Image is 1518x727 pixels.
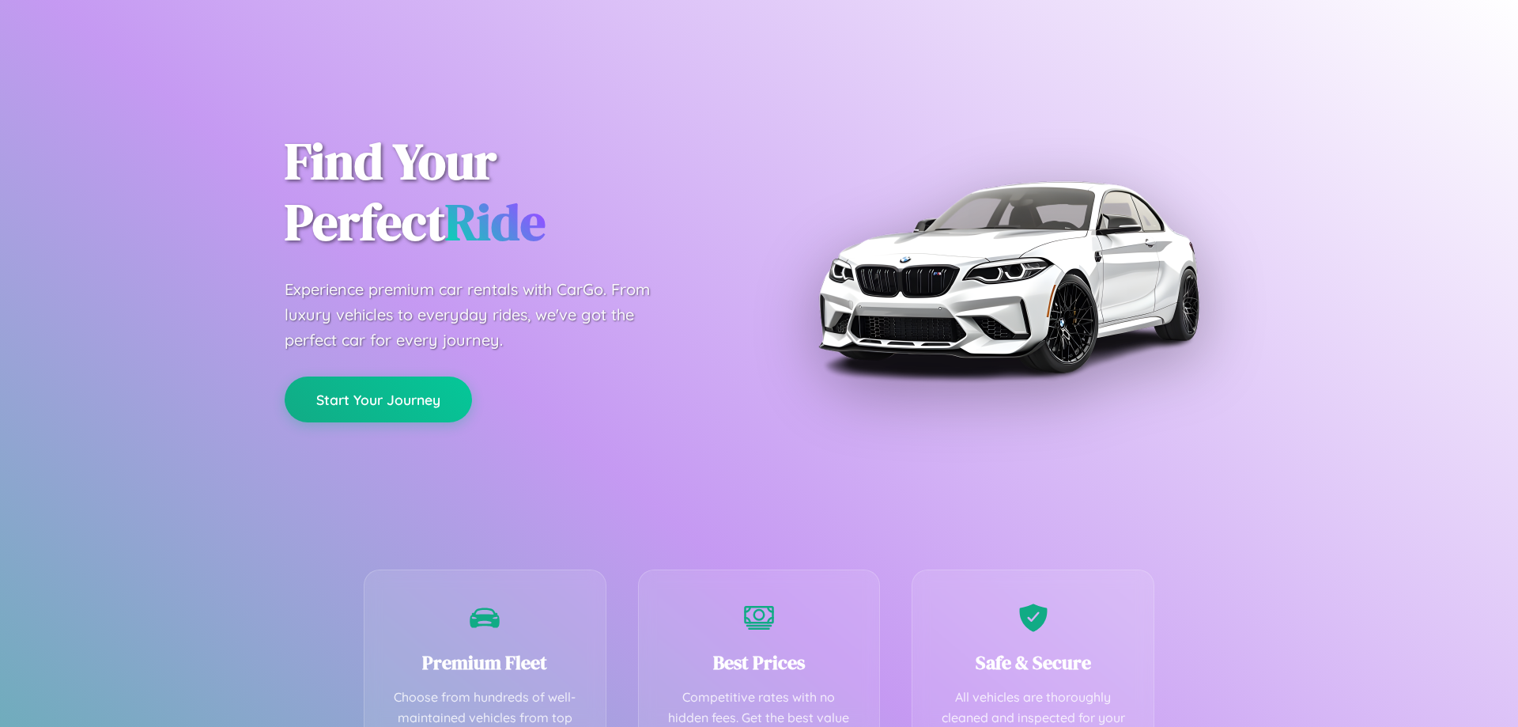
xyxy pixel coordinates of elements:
[936,649,1130,676] h3: Safe & Secure
[388,649,582,676] h3: Premium Fleet
[810,79,1206,475] img: Premium BMW car rental vehicle
[285,377,472,422] button: Start Your Journey
[285,277,680,353] p: Experience premium car rentals with CarGo. From luxury vehicles to everyday rides, we've got the ...
[445,187,546,256] span: Ride
[663,649,856,676] h3: Best Prices
[285,131,735,253] h1: Find Your Perfect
